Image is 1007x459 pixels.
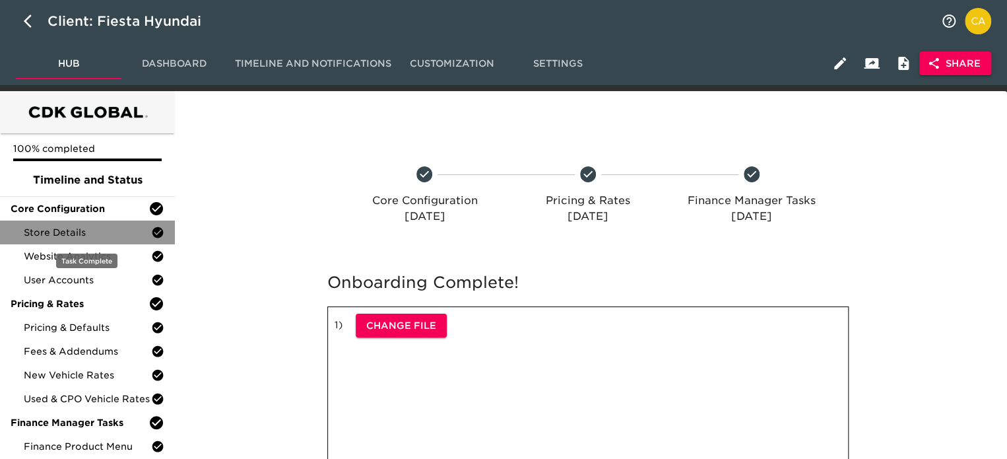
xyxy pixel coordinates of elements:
p: Pricing & Rates [511,193,665,209]
span: Dashboard [129,55,219,72]
p: [DATE] [511,209,665,225]
h5: Onboarding Complete! [327,272,849,293]
span: Core Configuration [11,202,148,215]
p: Core Configuration [348,193,502,209]
span: Change File [366,318,436,334]
span: Fees & Addendums [24,345,151,358]
span: Customization [407,55,497,72]
img: Profile [965,8,991,34]
span: User Accounts [24,273,151,287]
span: Hub [24,55,114,72]
span: Settings [513,55,602,72]
span: Store Details [24,226,151,239]
p: [DATE] [348,209,502,225]
p: Finance Manager Tasks [675,193,828,209]
span: Finance Product Menu [24,440,151,453]
span: Pricing & Rates [11,297,148,310]
span: Timeline and Status [11,172,164,188]
button: Edit Hub [824,48,856,79]
p: 100% completed [13,142,162,155]
button: notifications [933,5,965,37]
p: [DATE] [675,209,828,225]
div: Client: Fiesta Hyundai [48,11,220,32]
span: Pricing & Defaults [24,321,151,334]
span: Website Analytics [24,250,151,263]
button: Client View [856,48,888,79]
button: Change File [356,314,447,338]
span: Finance Manager Tasks [11,416,148,429]
button: Internal Notes and Comments [888,48,919,79]
span: New Vehicle Rates [24,369,151,382]
span: Used & CPO Vehicle Rates [24,392,151,406]
span: Share [930,55,981,72]
button: Share [919,52,991,76]
span: Timeline and Notifications [235,55,391,72]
